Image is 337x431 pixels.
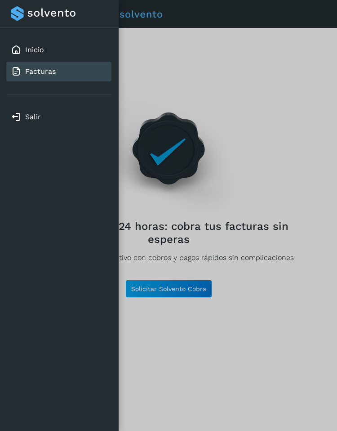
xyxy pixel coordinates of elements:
a: Salir [25,112,41,121]
div: Facturas [6,62,111,81]
a: Inicio [25,45,44,54]
div: Inicio [6,40,111,60]
div: Salir [6,107,111,127]
a: Facturas [25,67,56,76]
